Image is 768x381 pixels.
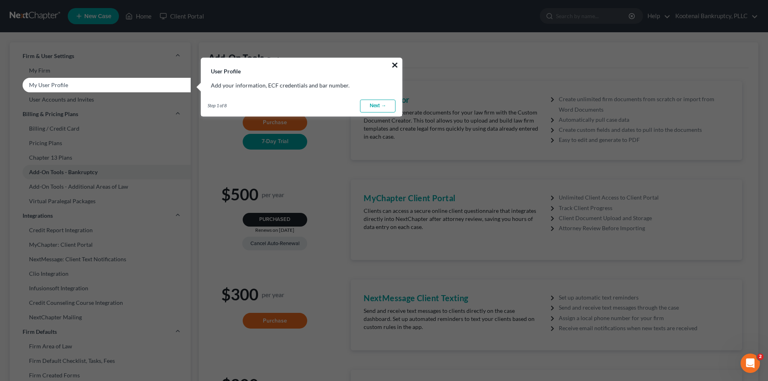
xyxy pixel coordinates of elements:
[211,81,392,90] p: Add your information, ECF credentials and bar number.
[741,354,760,373] iframe: Intercom live chat
[360,100,395,112] a: Next →
[208,102,227,109] span: Step 1 of 8
[201,58,402,75] h3: User Profile
[757,354,764,360] span: 2
[10,78,191,92] a: My User Profile
[391,58,399,71] button: ×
